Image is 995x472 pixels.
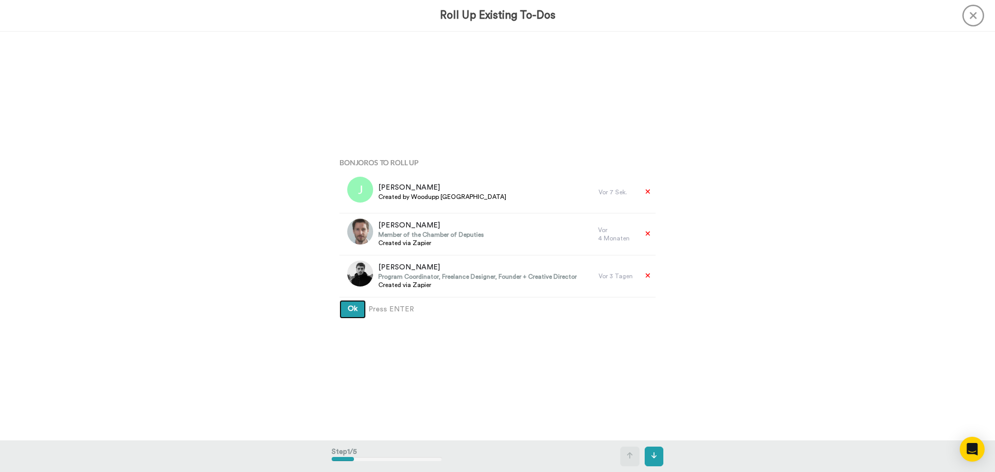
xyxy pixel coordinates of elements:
span: Ok [348,305,358,312]
div: Open Intercom Messenger [960,437,985,462]
img: c2f68d1c-b5f6-47ea-bc02-5c34a6ae1da3.jpg [347,219,373,245]
span: Member of the Chamber of Deputies [378,231,484,239]
div: Vor 4 Monaten [598,226,635,242]
span: [PERSON_NAME] [378,182,506,193]
span: Created via Zapier [378,239,484,247]
h3: Roll Up Existing To-Dos [440,9,556,21]
button: Ok [339,300,366,319]
h4: Bonjoros To Roll Up [339,159,656,166]
div: Step 1 / 5 [332,441,442,471]
img: 3ab8cb72-bdbf-4337-9782-9d7457ccc219.jpg [347,261,373,287]
img: j.png [347,177,373,203]
span: Program Coordinator, Freelance Designer, Founder + Creative Director [378,273,577,281]
span: Press ENTER [368,304,414,314]
div: Vor 3 Tagen [599,272,635,280]
span: Created by Woodupp [GEOGRAPHIC_DATA] [378,193,506,201]
div: Vor 7 Sek. [599,188,635,196]
span: [PERSON_NAME] [378,262,577,273]
span: [PERSON_NAME] [378,220,484,231]
span: Created via Zapier [378,281,577,289]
